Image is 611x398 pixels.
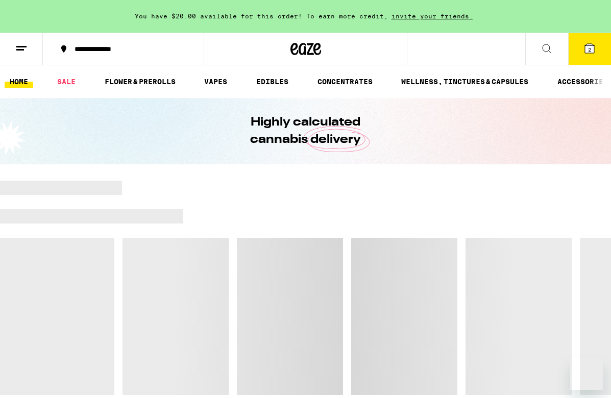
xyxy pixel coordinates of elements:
[588,46,591,53] span: 2
[100,76,181,88] a: FLOWER & PREROLLS
[222,114,390,148] h1: Highly calculated cannabis delivery
[312,76,378,88] a: CONCENTRATES
[570,357,603,390] iframe: Button to launch messaging window
[388,13,477,19] span: invite your friends.
[199,76,232,88] a: VAPES
[135,13,388,19] span: You have $20.00 available for this order! To earn more credit,
[5,76,33,88] a: HOME
[396,76,533,88] a: WELLNESS, TINCTURES & CAPSULES
[251,76,294,88] a: EDIBLES
[568,33,611,65] button: 2
[52,76,81,88] a: SALE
